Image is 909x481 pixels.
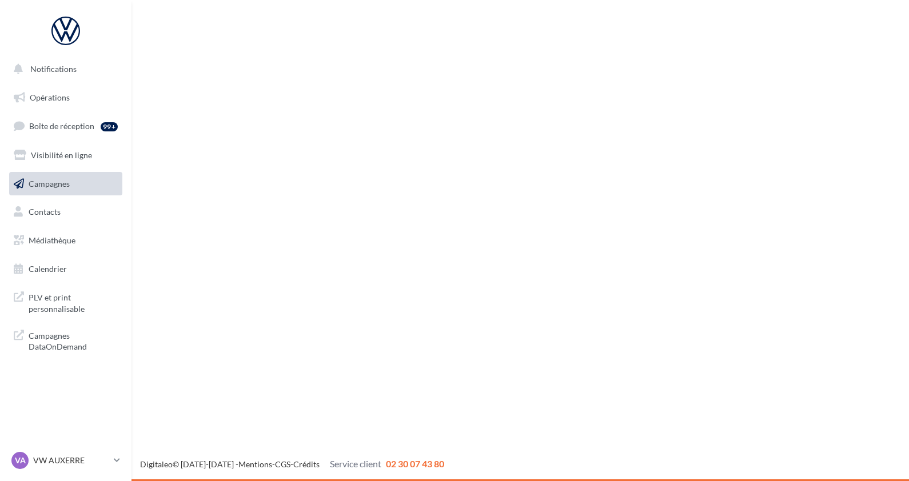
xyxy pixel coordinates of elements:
[101,122,118,131] div: 99+
[29,290,118,314] span: PLV et print personnalisable
[330,458,381,469] span: Service client
[7,229,125,252] a: Médiathèque
[7,257,125,281] a: Calendrier
[386,458,444,469] span: 02 30 07 43 80
[7,200,125,224] a: Contacts
[29,178,70,188] span: Campagnes
[140,459,444,469] span: © [DATE]-[DATE] - - -
[29,235,75,245] span: Médiathèque
[7,114,125,138] a: Boîte de réception99+
[30,93,70,102] span: Opérations
[15,455,26,466] span: VA
[29,207,61,217] span: Contacts
[7,323,125,357] a: Campagnes DataOnDemand
[7,172,125,196] a: Campagnes
[140,459,173,469] a: Digitaleo
[7,57,120,81] button: Notifications
[293,459,320,469] a: Crédits
[7,143,125,167] a: Visibilité en ligne
[30,64,77,74] span: Notifications
[33,455,109,466] p: VW AUXERRE
[7,285,125,319] a: PLV et print personnalisable
[29,328,118,352] span: Campagnes DataOnDemand
[238,459,272,469] a: Mentions
[29,264,67,274] span: Calendrier
[29,121,94,131] span: Boîte de réception
[9,450,122,471] a: VA VW AUXERRE
[7,86,125,110] a: Opérations
[275,459,290,469] a: CGS
[31,150,92,160] span: Visibilité en ligne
